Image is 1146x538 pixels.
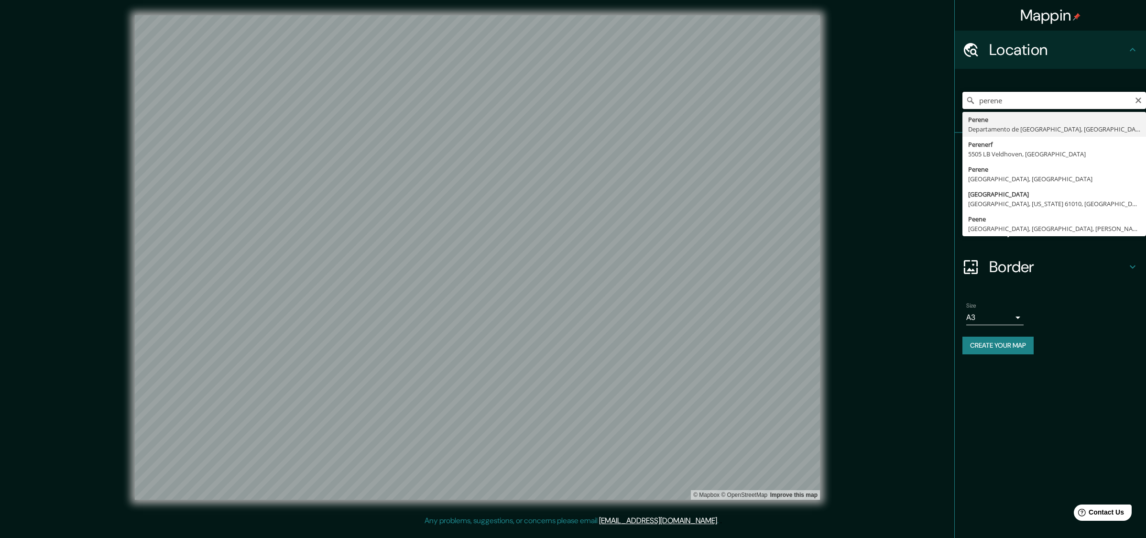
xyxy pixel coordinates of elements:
a: Mapbox [693,492,720,498]
button: Create your map [962,337,1034,354]
h4: Layout [989,219,1127,238]
a: OpenStreetMap [721,492,767,498]
div: [GEOGRAPHIC_DATA] [968,189,1140,199]
h4: Mappin [1020,6,1081,25]
div: Style [955,171,1146,209]
label: Size [966,302,976,310]
div: [GEOGRAPHIC_DATA], [GEOGRAPHIC_DATA] [968,174,1140,184]
h4: Border [989,257,1127,276]
div: [GEOGRAPHIC_DATA], [GEOGRAPHIC_DATA], [PERSON_NAME][GEOGRAPHIC_DATA] [968,224,1140,233]
canvas: Map [135,15,820,500]
div: Peene [968,214,1140,224]
div: A3 [966,310,1024,325]
div: Perenerf [968,140,1140,149]
div: Layout [955,209,1146,248]
div: [GEOGRAPHIC_DATA], [US_STATE] 61010, [GEOGRAPHIC_DATA] [968,199,1140,209]
div: Departamento de [GEOGRAPHIC_DATA], [GEOGRAPHIC_DATA] [968,124,1140,134]
a: Map feedback [770,492,818,498]
div: 5505 LB Veldhoven, [GEOGRAPHIC_DATA] [968,149,1140,159]
div: Border [955,248,1146,286]
div: . [719,515,720,527]
a: [EMAIL_ADDRESS][DOMAIN_NAME] [599,516,717,526]
button: Clear [1135,95,1142,104]
img: pin-icon.png [1073,13,1081,21]
div: Location [955,31,1146,69]
div: Pins [955,133,1146,171]
p: Any problems, suggestions, or concerns please email . [425,515,719,527]
div: Perene [968,165,1140,174]
h4: Location [989,40,1127,59]
div: Perene [968,115,1140,124]
iframe: Help widget launcher [1061,501,1135,527]
div: . [720,515,722,527]
input: Pick your city or area [962,92,1146,109]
